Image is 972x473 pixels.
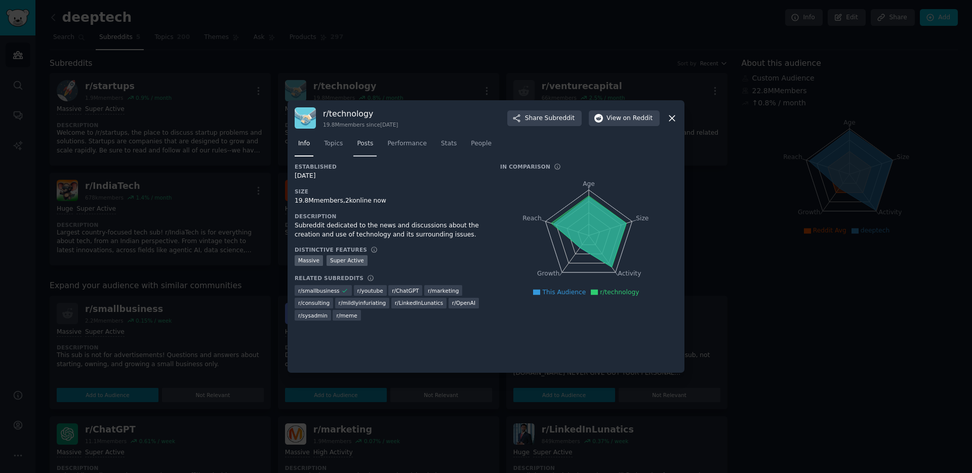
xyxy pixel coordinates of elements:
h3: Established [295,163,486,170]
span: r/technology [600,289,639,296]
a: Performance [384,136,430,156]
span: Subreddit [545,114,575,123]
h3: r/ technology [323,108,398,119]
h3: Description [295,213,486,220]
span: This Audience [542,289,586,296]
button: Viewon Reddit [589,110,660,127]
span: Share [525,114,575,123]
h3: Distinctive Features [295,246,367,253]
span: r/ OpenAI [452,299,475,306]
div: 19.8M members, 2k online now [295,196,486,206]
tspan: Growth [537,270,559,278]
span: r/ mildlyinfuriating [339,299,386,306]
span: r/ marketing [428,287,459,294]
div: Massive [295,255,323,266]
span: r/ consulting [298,299,330,306]
a: Posts [353,136,377,156]
span: r/ sysadmin [298,312,328,319]
h3: In Comparison [500,163,550,170]
tspan: Age [583,180,595,187]
span: Topics [324,139,343,148]
tspan: Size [636,215,649,222]
div: 19.8M members since [DATE] [323,121,398,128]
span: r/ smallbusiness [298,287,340,294]
div: [DATE] [295,172,486,181]
img: technology [295,107,316,129]
a: Info [295,136,313,156]
span: r/ LinkedInLunatics [395,299,443,306]
div: Subreddit dedicated to the news and discussions about the creation and use of technology and its ... [295,221,486,239]
span: Stats [441,139,457,148]
span: View [606,114,653,123]
span: on Reddit [623,114,653,123]
a: Stats [437,136,460,156]
span: People [471,139,492,148]
tspan: Reach [522,215,542,222]
h3: Size [295,188,486,195]
span: r/ meme [336,312,357,319]
a: Topics [320,136,346,156]
h3: Related Subreddits [295,274,363,282]
tspan: Activity [618,270,641,278]
a: People [467,136,495,156]
button: ShareSubreddit [507,110,582,127]
span: Info [298,139,310,148]
span: r/ ChatGPT [392,287,419,294]
span: Performance [387,139,427,148]
div: Super Active [327,255,368,266]
span: Posts [357,139,373,148]
span: r/ youtube [357,287,383,294]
